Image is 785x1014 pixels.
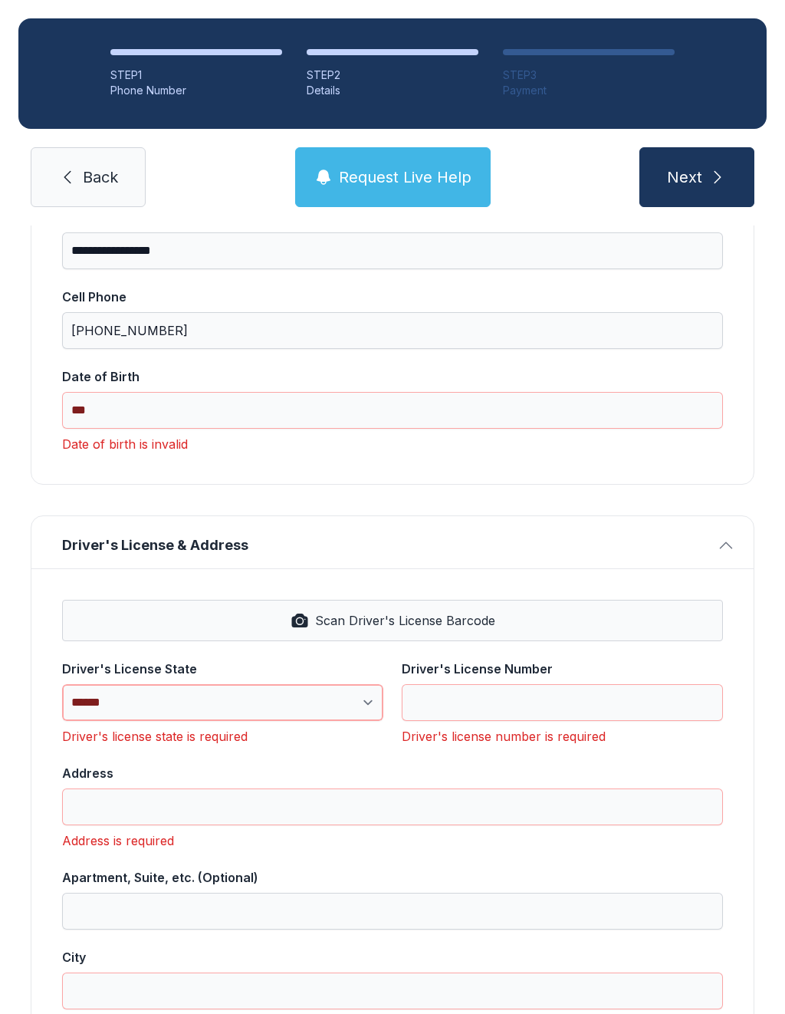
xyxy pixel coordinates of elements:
span: Driver's License & Address [62,535,711,556]
div: Address is required [62,831,723,850]
div: Driver's license state is required [62,727,383,746]
div: STEP 1 [110,67,282,83]
div: Driver's License State [62,660,383,678]
span: Back [83,166,118,188]
button: Driver's License & Address [31,516,754,568]
input: Driver's License Number [402,684,723,721]
div: STEP 2 [307,67,478,83]
div: Payment [503,83,675,98]
span: Scan Driver's License Barcode [315,611,495,630]
input: City [62,973,723,1009]
div: City [62,948,723,966]
input: Address [62,788,723,825]
span: Next [667,166,702,188]
div: Cell Phone [62,288,723,306]
input: Email [62,232,723,269]
input: Date of Birth [62,392,723,429]
div: Date of birth is invalid [62,435,723,453]
div: Apartment, Suite, etc. (Optional) [62,868,723,887]
input: Cell Phone [62,312,723,349]
div: Details [307,83,478,98]
div: STEP 3 [503,67,675,83]
input: Apartment, Suite, etc. (Optional) [62,893,723,930]
div: Phone Number [110,83,282,98]
span: Request Live Help [339,166,471,188]
div: Driver's license number is required [402,727,723,746]
div: Date of Birth [62,367,723,386]
div: Driver's License Number [402,660,723,678]
div: Address [62,764,723,782]
select: Driver's License State [62,684,383,721]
